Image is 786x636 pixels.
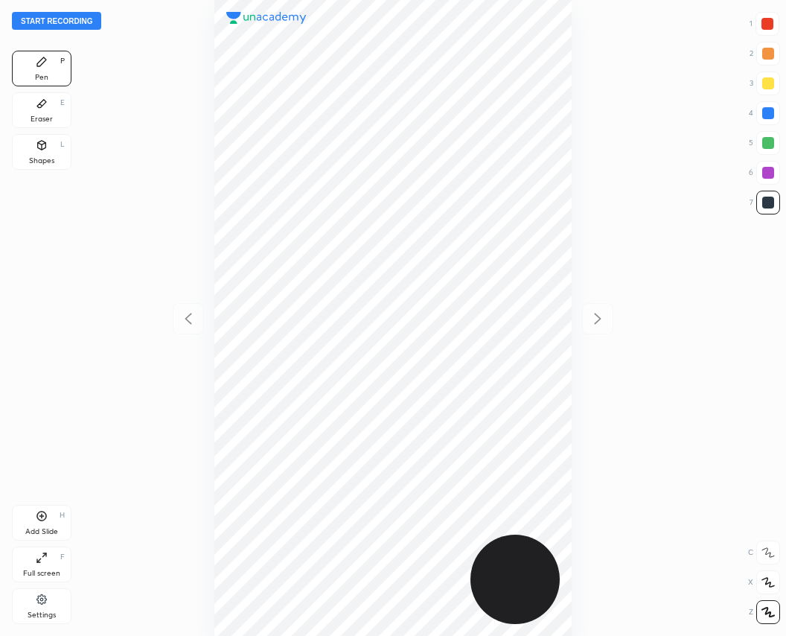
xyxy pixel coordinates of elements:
button: Start recording [12,12,101,30]
div: 5 [749,131,780,155]
div: P [60,57,65,65]
div: 2 [750,42,780,66]
div: 4 [749,101,780,125]
img: logo.38c385cc.svg [226,12,307,24]
div: E [60,99,65,106]
div: F [60,553,65,561]
div: H [60,512,65,519]
div: 1 [750,12,779,36]
div: 3 [750,71,780,95]
div: Shapes [29,157,54,165]
div: Z [749,600,780,624]
div: Settings [28,611,56,619]
div: 6 [749,161,780,185]
div: C [748,541,780,565]
div: L [60,141,65,148]
div: X [748,570,780,594]
div: Full screen [23,570,60,577]
div: 7 [750,191,780,214]
div: Add Slide [25,528,58,535]
div: Eraser [31,115,53,123]
div: Pen [35,74,48,81]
